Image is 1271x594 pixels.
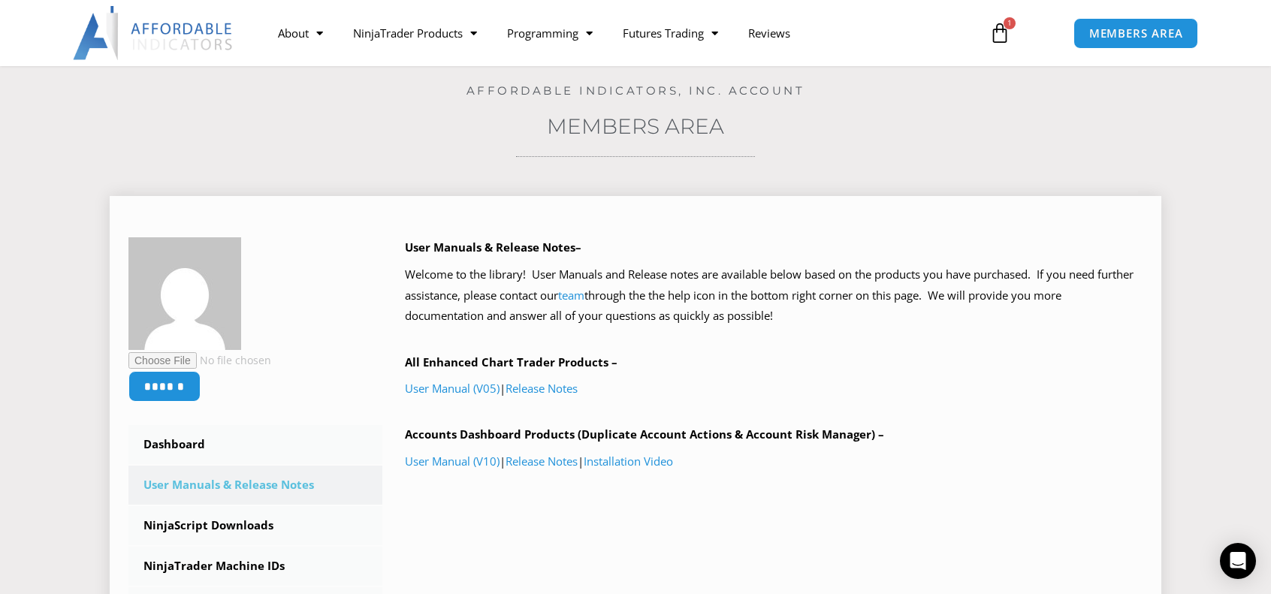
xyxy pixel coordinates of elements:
p: | [405,378,1143,400]
a: NinjaScript Downloads [128,506,382,545]
b: Accounts Dashboard Products (Duplicate Account Actions & Account Risk Manager) – [405,427,884,442]
img: c9fd0fdab06c39403d004d4b3660bc7157f3cf58df9eb182cb975bf149ad25c4 [128,237,241,350]
b: All Enhanced Chart Trader Products – [405,354,617,369]
a: Installation Video [584,454,673,469]
a: Programming [492,16,608,50]
a: 1 [967,11,1033,55]
p: | | [405,451,1143,472]
a: User Manuals & Release Notes [128,466,382,505]
a: NinjaTrader Products [338,16,492,50]
nav: Menu [263,16,972,50]
a: About [263,16,338,50]
a: Futures Trading [608,16,733,50]
a: team [558,288,584,303]
a: Reviews [733,16,805,50]
span: MEMBERS AREA [1089,28,1183,39]
div: Open Intercom Messenger [1220,543,1256,579]
a: Dashboard [128,425,382,464]
a: Release Notes [506,381,578,396]
p: Welcome to the library! User Manuals and Release notes are available below based on the products ... [405,264,1143,327]
b: User Manuals & Release Notes– [405,240,581,255]
a: Release Notes [506,454,578,469]
img: LogoAI | Affordable Indicators – NinjaTrader [73,6,234,60]
a: MEMBERS AREA [1073,18,1199,49]
a: Members Area [547,113,724,139]
a: User Manual (V10) [405,454,500,469]
a: NinjaTrader Machine IDs [128,547,382,586]
span: 1 [1004,17,1016,29]
a: User Manual (V05) [405,381,500,396]
a: Affordable Indicators, Inc. Account [466,83,805,98]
